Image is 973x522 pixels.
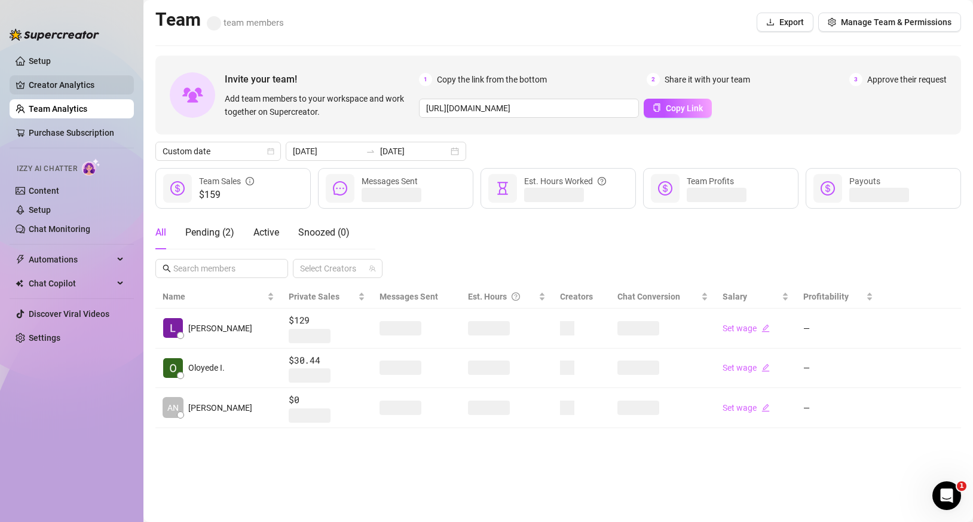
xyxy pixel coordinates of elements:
[163,318,183,338] img: Laurence Laulit…
[598,175,606,188] span: question-circle
[289,313,365,328] span: $129
[647,73,660,86] span: 2
[687,176,734,186] span: Team Profits
[199,175,254,188] div: Team Sales
[617,292,680,301] span: Chat Conversion
[155,285,282,309] th: Name
[932,481,961,510] iframe: Intercom live chat
[723,292,747,301] span: Salary
[163,264,171,273] span: search
[29,205,51,215] a: Setup
[553,285,610,309] th: Creators
[437,73,547,86] span: Copy the link from the bottom
[366,146,375,156] span: swap-right
[163,290,265,303] span: Name
[188,361,225,374] span: Oloyede I.
[253,227,279,238] span: Active
[29,186,59,196] a: Content
[29,274,114,293] span: Chat Copilot
[289,353,365,368] span: $30.44
[163,142,274,160] span: Custom date
[293,145,361,158] input: Start date
[666,103,703,113] span: Copy Link
[468,290,536,303] div: Est. Hours
[665,73,750,86] span: Share it with your team
[155,8,284,31] h2: Team
[380,292,438,301] span: Messages Sent
[524,175,606,188] div: Est. Hours Worked
[333,181,347,196] span: message
[366,146,375,156] span: to
[369,265,376,272] span: team
[29,56,51,66] a: Setup
[188,322,252,335] span: [PERSON_NAME]
[225,92,414,118] span: Add team members to your workspace and work together on Supercreator.
[849,176,880,186] span: Payouts
[225,72,419,87] span: Invite your team!
[29,224,90,234] a: Chat Monitoring
[658,181,672,196] span: dollar-circle
[723,403,770,413] a: Set wageedit
[29,104,87,114] a: Team Analytics
[957,481,966,491] span: 1
[17,163,77,175] span: Izzy AI Chatter
[10,29,99,41] img: logo-BBDzfeDw.svg
[289,292,339,301] span: Private Sales
[173,262,271,275] input: Search members
[761,404,770,412] span: edit
[419,73,432,86] span: 1
[779,17,804,27] span: Export
[29,333,60,343] a: Settings
[761,364,770,372] span: edit
[723,363,770,373] a: Set wageedit
[185,225,234,240] div: Pending ( 2 )
[29,309,109,319] a: Discover Viral Videos
[653,103,661,112] span: copy
[512,290,520,303] span: question-circle
[16,279,23,288] img: Chat Copilot
[170,181,185,196] span: dollar-circle
[298,227,350,238] span: Snoozed ( 0 )
[867,73,947,86] span: Approve their request
[29,75,124,94] a: Creator Analytics
[495,181,510,196] span: hourglass
[644,99,712,118] button: Copy Link
[246,175,254,188] span: info-circle
[188,401,252,414] span: [PERSON_NAME]
[796,349,880,389] td: —
[761,324,770,332] span: edit
[199,188,254,202] span: $159
[766,18,775,26] span: download
[757,13,813,32] button: Export
[207,17,284,28] span: team members
[803,292,849,301] span: Profitability
[29,250,114,269] span: Automations
[289,393,365,407] span: $0
[723,323,770,333] a: Set wageedit
[849,73,862,86] span: 3
[82,158,100,176] img: AI Chatter
[818,13,961,32] button: Manage Team & Permissions
[16,255,25,264] span: thunderbolt
[155,225,166,240] div: All
[29,123,124,142] a: Purchase Subscription
[828,18,836,26] span: setting
[167,401,179,414] span: AN
[841,17,951,27] span: Manage Team & Permissions
[796,388,880,428] td: —
[380,145,448,158] input: End date
[163,358,183,378] img: Oloyede Ilias O…
[796,309,880,349] td: —
[821,181,835,196] span: dollar-circle
[267,148,274,155] span: calendar
[362,176,418,186] span: Messages Sent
